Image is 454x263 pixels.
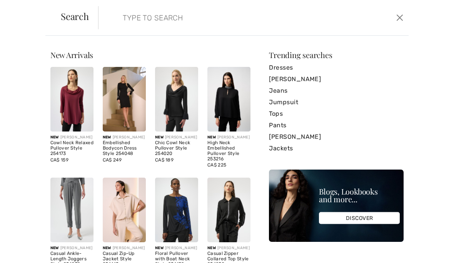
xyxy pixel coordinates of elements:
span: New [50,246,59,250]
a: Dresses [269,62,404,73]
div: DISCOVER [319,212,400,224]
button: Close [394,12,406,24]
div: High Neck Embellished Pullover Style 253216 [207,140,250,161]
span: New Arrivals [50,50,93,60]
div: [PERSON_NAME] [207,245,250,251]
div: [PERSON_NAME] [103,135,146,140]
span: CA$ 249 [103,157,122,163]
div: Cowl Neck Relaxed Pullover Style 254173 [50,140,93,156]
a: Jeans [269,85,404,97]
div: [PERSON_NAME] [50,135,93,140]
span: New [207,246,216,250]
span: New [155,135,164,140]
img: Casual Zipper Collared Top Style 254959. Black [207,178,250,242]
a: Tops [269,108,404,120]
img: Embellished Bodycon Dress Style 254048. Deep cherry [103,67,146,131]
div: [PERSON_NAME] [50,245,93,251]
div: Embellished Bodycon Dress Style 254048 [103,140,146,156]
span: New [103,246,111,250]
img: Blogs, Lookbooks and more... [269,170,404,242]
input: TYPE TO SEARCH [117,6,325,29]
a: [PERSON_NAME] [269,73,404,85]
div: Blogs, Lookbooks and more... [319,188,400,203]
a: Jackets [269,143,404,154]
span: New [207,135,216,140]
div: [PERSON_NAME] [155,135,198,140]
span: CA$ 159 [50,157,68,163]
img: Casual Ankle-Length Joggers Style 254079. Grey melange [50,178,93,242]
div: Chic Cowl Neck Pullover Style 254020 [155,140,198,156]
div: [PERSON_NAME] [155,245,198,251]
img: Chic Cowl Neck Pullover Style 254020. Royal Sapphire 163 [155,67,198,131]
a: Pants [269,120,404,131]
span: New [155,246,164,250]
img: Cowl Neck Relaxed Pullover Style 254173. Royal Sapphire 163 [50,67,93,131]
div: Trending searches [269,51,404,59]
span: CA$ 225 [207,162,226,168]
span: Search [61,12,89,21]
img: Floral Pullover with Boat Neck Style 254159. Black/Royal Sapphire [155,178,198,242]
span: New [50,135,59,140]
div: [PERSON_NAME] [207,135,250,140]
img: Casual Zip-Up Jacket Style 254145. Black [103,178,146,242]
img: High Neck Embellished Pullover Style 253216. Black [207,67,250,131]
a: Jumpsuit [269,97,404,108]
span: New [103,135,111,140]
a: [PERSON_NAME] [269,131,404,143]
span: CA$ 189 [155,157,174,163]
div: [PERSON_NAME] [103,245,146,251]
